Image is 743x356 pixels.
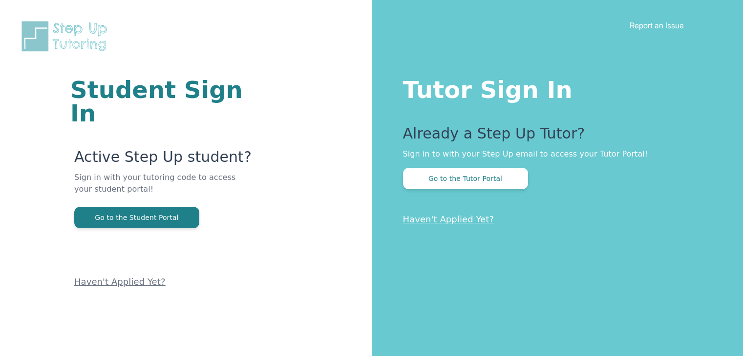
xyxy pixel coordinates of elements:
a: Haven't Applied Yet? [74,277,166,287]
a: Go to the Student Portal [74,213,199,222]
p: Sign in to with your Step Up email to access your Tutor Portal! [403,148,704,160]
button: Go to the Student Portal [74,207,199,228]
button: Go to the Tutor Portal [403,168,528,189]
p: Already a Step Up Tutor? [403,125,704,148]
p: Active Step Up student? [74,148,255,172]
a: Go to the Tutor Portal [403,174,528,183]
h1: Tutor Sign In [403,74,704,101]
img: Step Up Tutoring horizontal logo [20,20,113,53]
a: Haven't Applied Yet? [403,214,494,224]
p: Sign in with your tutoring code to access your student portal! [74,172,255,207]
a: Report an Issue [630,20,684,30]
h1: Student Sign In [70,78,255,125]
